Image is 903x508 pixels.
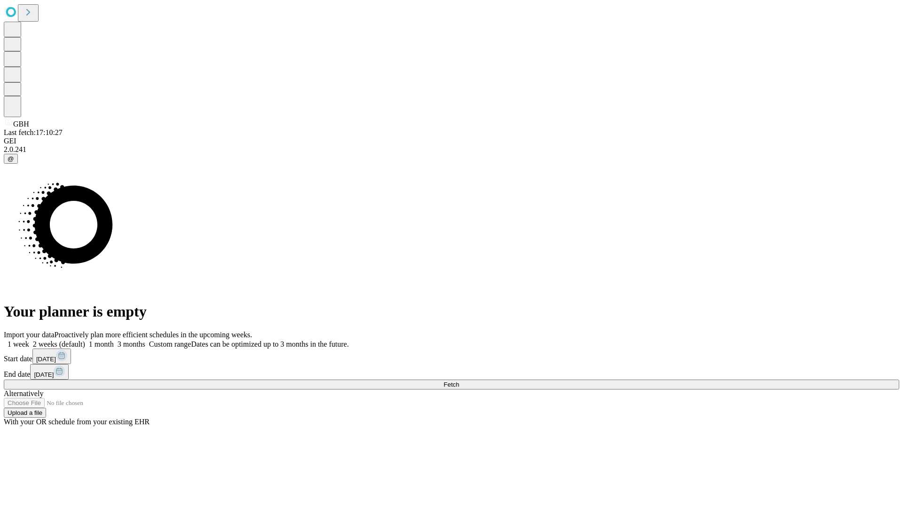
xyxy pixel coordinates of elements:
[4,380,899,389] button: Fetch
[4,128,63,136] span: Last fetch: 17:10:27
[13,120,29,128] span: GBH
[32,349,71,364] button: [DATE]
[33,340,85,348] span: 2 weeks (default)
[191,340,349,348] span: Dates can be optimized up to 3 months in the future.
[8,155,14,162] span: @
[36,356,56,363] span: [DATE]
[118,340,145,348] span: 3 months
[34,371,54,378] span: [DATE]
[4,154,18,164] button: @
[149,340,191,348] span: Custom range
[4,364,899,380] div: End date
[55,331,252,339] span: Proactively plan more efficient schedules in the upcoming weeks.
[4,418,150,426] span: With your OR schedule from your existing EHR
[4,349,899,364] div: Start date
[444,381,459,388] span: Fetch
[4,389,43,397] span: Alternatively
[4,303,899,320] h1: Your planner is empty
[4,331,55,339] span: Import your data
[4,137,899,145] div: GEI
[4,145,899,154] div: 2.0.241
[4,408,46,418] button: Upload a file
[30,364,69,380] button: [DATE]
[8,340,29,348] span: 1 week
[89,340,114,348] span: 1 month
